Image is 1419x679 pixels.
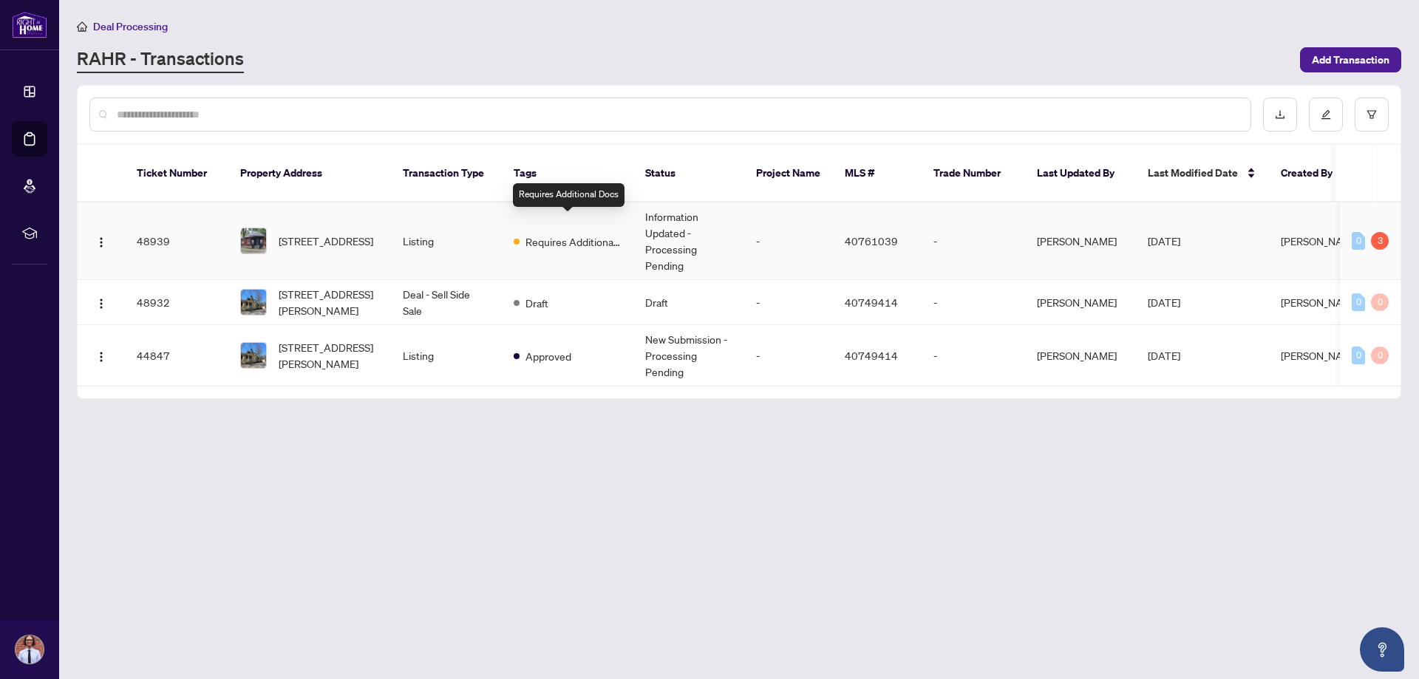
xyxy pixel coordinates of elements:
th: Transaction Type [391,145,502,202]
th: Project Name [744,145,833,202]
span: [PERSON_NAME] [1281,349,1361,362]
th: MLS # [833,145,922,202]
img: Profile Icon [16,635,44,663]
th: Ticket Number [125,145,228,202]
span: 40749414 [845,349,898,362]
span: Deal Processing [93,20,168,33]
span: [STREET_ADDRESS][PERSON_NAME] [279,339,379,372]
td: - [744,325,833,386]
button: Logo [89,290,113,314]
div: Requires Additional Docs [513,183,625,207]
button: download [1263,98,1297,132]
span: Last Modified Date [1148,165,1238,181]
span: [STREET_ADDRESS] [279,233,373,249]
td: [PERSON_NAME] [1025,325,1136,386]
img: logo [12,11,47,38]
td: 48939 [125,202,228,280]
td: - [922,325,1025,386]
button: filter [1355,98,1389,132]
td: - [922,280,1025,325]
td: 44847 [125,325,228,386]
td: [PERSON_NAME] [1025,280,1136,325]
td: 48932 [125,280,228,325]
img: thumbnail-img [241,343,266,368]
span: Draft [525,295,548,311]
span: Add Transaction [1312,48,1389,72]
img: Logo [95,298,107,310]
th: Last Updated By [1025,145,1136,202]
td: - [922,202,1025,280]
span: [PERSON_NAME] [1281,234,1361,248]
img: thumbnail-img [241,228,266,253]
span: [DATE] [1148,234,1180,248]
th: Property Address [228,145,391,202]
button: Add Transaction [1300,47,1401,72]
span: home [77,21,87,32]
th: Trade Number [922,145,1025,202]
td: - [744,202,833,280]
th: Last Modified Date [1136,145,1269,202]
button: Logo [89,229,113,253]
span: Approved [525,348,571,364]
td: Listing [391,325,502,386]
td: Listing [391,202,502,280]
span: download [1275,109,1285,120]
img: thumbnail-img [241,290,266,315]
img: Logo [95,351,107,363]
button: Open asap [1360,627,1404,672]
img: Logo [95,236,107,248]
th: Created By [1269,145,1358,202]
div: 0 [1352,293,1365,311]
th: Status [633,145,744,202]
span: [DATE] [1148,349,1180,362]
span: edit [1321,109,1331,120]
span: [STREET_ADDRESS][PERSON_NAME] [279,286,379,318]
button: Logo [89,344,113,367]
td: Information Updated - Processing Pending [633,202,744,280]
td: [PERSON_NAME] [1025,202,1136,280]
td: Draft [633,280,744,325]
div: 0 [1371,293,1389,311]
span: filter [1367,109,1377,120]
th: Tags [502,145,633,202]
span: 40749414 [845,296,898,309]
a: RAHR - Transactions [77,47,244,73]
span: Requires Additional Docs [525,233,622,250]
div: 0 [1352,347,1365,364]
span: 40761039 [845,234,898,248]
td: New Submission - Processing Pending [633,325,744,386]
div: 0 [1352,232,1365,250]
td: - [744,280,833,325]
button: edit [1309,98,1343,132]
span: [DATE] [1148,296,1180,309]
td: Deal - Sell Side Sale [391,280,502,325]
div: 3 [1371,232,1389,250]
span: [PERSON_NAME] [1281,296,1361,309]
div: 0 [1371,347,1389,364]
